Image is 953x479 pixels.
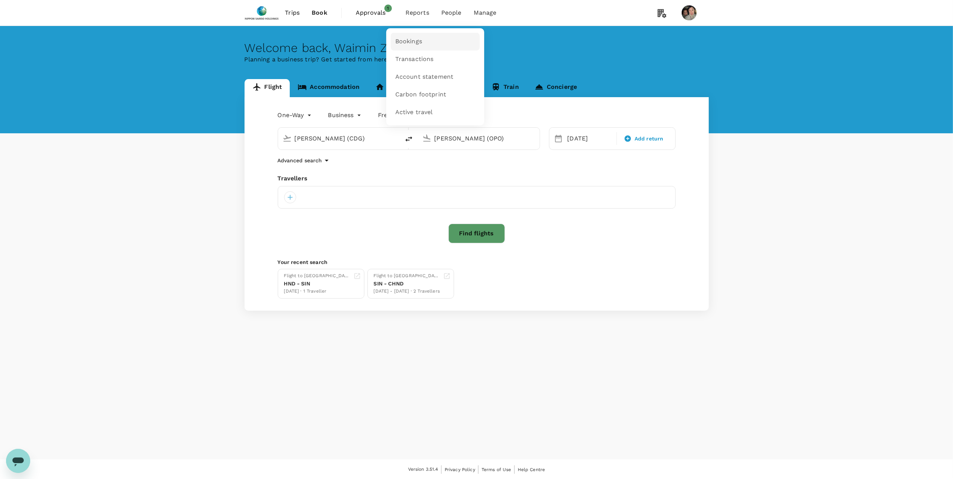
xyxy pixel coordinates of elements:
span: Book [312,8,327,17]
input: Depart from [295,133,384,144]
div: Flight to [GEOGRAPHIC_DATA] [374,272,440,280]
span: Account statement [395,73,454,81]
p: Planning a business trip? Get started from here. [245,55,709,64]
a: Train [483,79,527,97]
iframe: Button to launch messaging window [6,449,30,473]
a: Terms of Use [482,465,511,474]
span: Carbon footprint [395,90,446,99]
span: Transactions [395,55,434,64]
span: Help Centre [518,467,545,472]
a: Account statement [391,68,480,86]
button: delete [400,130,418,148]
div: SIN - CHND [374,280,440,288]
img: Nippon Sanso Holdings Singapore Pte Ltd [245,5,279,21]
a: Carbon footprint [391,86,480,104]
input: Going to [434,133,524,144]
div: [DATE] [564,131,615,146]
span: People [441,8,462,17]
a: Concierge [527,79,585,97]
button: Frequent flyer programme [378,111,465,120]
p: Advanced search [278,157,322,164]
div: Business [328,109,363,121]
span: Terms of Use [482,467,511,472]
a: Long stay [367,79,425,97]
span: Trips [285,8,300,17]
button: Open [534,137,536,139]
span: Approvals [356,8,393,17]
span: Version 3.51.4 [408,466,438,473]
span: Manage [474,8,497,17]
span: Active travel [395,108,433,117]
button: Find flights [448,224,505,243]
a: Flight [245,79,290,97]
a: Privacy Policy [445,465,475,474]
div: One-Way [278,109,313,121]
button: Advanced search [278,156,331,165]
span: Add return [635,135,664,143]
div: [DATE] - [DATE] · 2 Travellers [374,288,440,295]
a: Help Centre [518,465,545,474]
a: Bookings [391,33,480,50]
div: Travellers [278,174,676,183]
span: Reports [405,8,429,17]
img: Waimin Zwetsloot Tin [682,5,697,20]
p: Your recent search [278,258,676,266]
div: [DATE] · 1 Traveller [284,288,350,295]
span: Bookings [395,37,422,46]
div: Welcome back , Waimin Zwetsloot . [245,41,709,55]
a: Transactions [391,50,480,68]
span: Privacy Policy [445,467,475,472]
button: Open [395,137,396,139]
span: 1 [384,5,392,12]
a: Active travel [391,104,480,121]
p: Frequent flyer programme [378,111,456,120]
div: Flight to [GEOGRAPHIC_DATA] [284,272,350,280]
div: HND - SIN [284,280,350,288]
a: Accommodation [290,79,367,97]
